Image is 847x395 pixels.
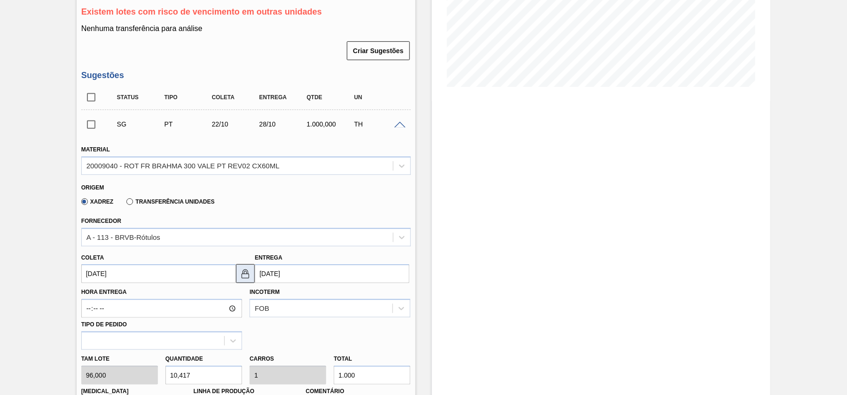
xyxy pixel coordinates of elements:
img: locked [240,268,251,279]
div: FOB [255,305,269,313]
label: Quantidade [165,355,203,362]
label: Hora Entrega [81,285,242,299]
div: 22/10/2025 [210,120,262,128]
label: Total [334,355,352,362]
input: dd/mm/yyyy [81,264,236,283]
div: UN [352,94,404,101]
label: Coleta [81,254,104,261]
div: Tipo [162,94,215,101]
div: TH [352,120,404,128]
label: Incoterm [250,289,280,295]
div: Entrega [257,94,310,101]
p: Nenhuma transferência para análise [81,24,411,33]
div: Criar Sugestões [348,40,410,61]
div: Pedido de Transferência [162,120,215,128]
label: Entrega [255,254,282,261]
label: Tam lote [81,352,158,366]
div: Qtde [305,94,357,101]
label: Origem [81,184,104,191]
div: Coleta [210,94,262,101]
label: Material [81,146,110,153]
label: [MEDICAL_DATA] [81,388,129,395]
div: A - 113 - BRVB-Rótulos [86,233,160,241]
label: Linha de Produção [194,388,255,395]
label: Tipo de pedido [81,321,127,328]
button: Criar Sugestões [347,41,409,60]
div: Sugestão Criada [115,120,167,128]
label: Xadrez [81,198,114,205]
div: 28/10/2025 [257,120,310,128]
div: Status [115,94,167,101]
div: 1.000,000 [305,120,357,128]
div: 20009040 - ROT FR BRAHMA 300 VALE PT REV02 CX60ML [86,162,280,170]
label: Fornecedor [81,218,121,224]
label: Carros [250,355,274,362]
label: Transferência Unidades [126,198,214,205]
button: locked [236,264,255,283]
h3: Sugestões [81,71,411,80]
input: dd/mm/yyyy [255,264,409,283]
span: Existem lotes com risco de vencimento em outras unidades [81,7,322,16]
